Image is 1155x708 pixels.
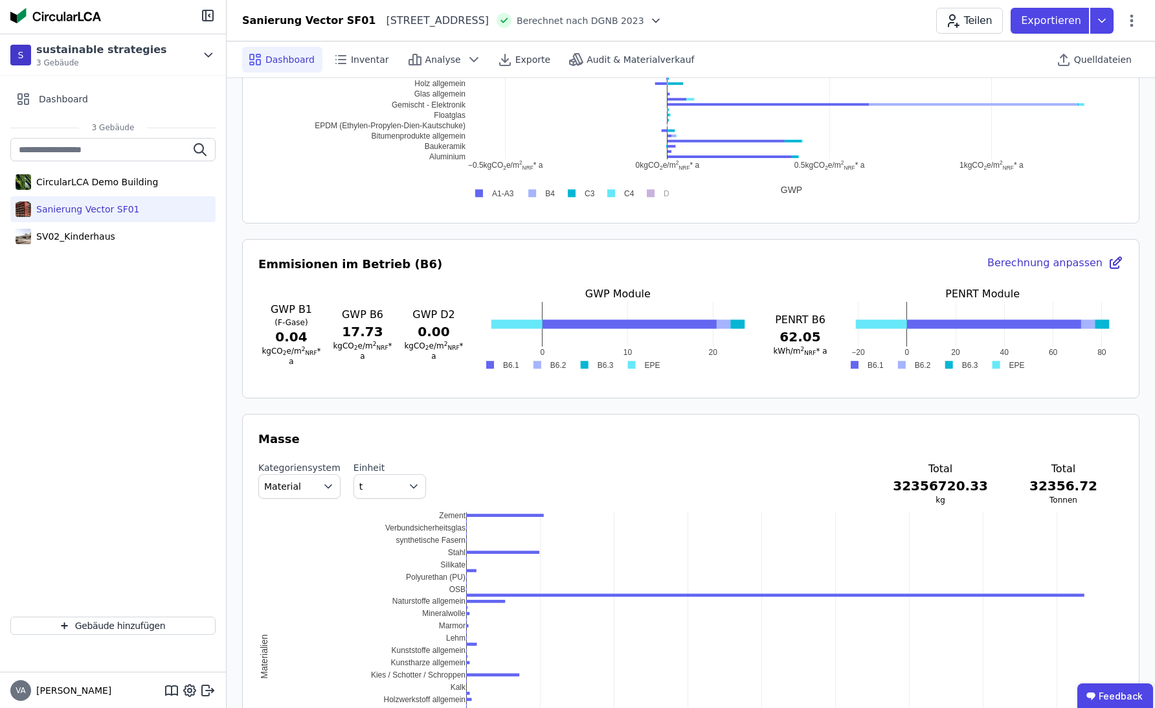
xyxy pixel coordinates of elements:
[444,341,448,347] sup: 2
[773,347,827,356] span: kWh/m * a
[330,323,396,341] h3: 17.73
[842,286,1123,302] h3: PENRT Module
[16,172,31,192] img: CircularLCA Demo Building
[769,328,832,346] h3: 62.05
[351,53,389,66] span: Inventar
[31,203,140,216] div: Sanierung Vector SF01
[333,341,392,361] span: kgCO e/m * a
[376,13,489,29] div: [STREET_ADDRESS]
[79,122,148,133] span: 3 Gebäude
[305,350,317,356] sub: NRF
[1029,495,1097,505] h3: Tonnen
[242,13,376,29] div: Sanierung Vector SF01
[987,255,1123,273] div: Berechnung anpassen
[16,226,31,247] img: SV02_Kinderhaus
[893,495,988,505] h3: kg
[10,617,216,635] button: Gebäude hinzufügen
[515,53,550,66] span: Exporte
[1029,461,1097,477] h3: Total
[258,328,324,346] h3: 0.04
[16,687,26,694] span: VA
[31,230,115,243] div: SV02_Kinderhaus
[893,477,988,495] h3: 32356720.33
[258,461,341,474] label: Kategoriensystem
[353,474,426,499] button: t
[936,8,1003,34] button: Teilen
[258,430,1123,448] h3: Masse
[264,480,301,493] span: Material
[401,323,467,341] h3: 0.00
[36,42,167,58] div: sustainable strategies
[425,53,461,66] span: Analyse
[447,345,459,351] sub: NRF
[373,341,377,347] sup: 2
[330,307,396,323] h3: GWP B6
[31,684,111,697] span: [PERSON_NAME]
[353,461,426,474] label: Einheit
[401,307,467,323] h3: GWP D2
[1021,13,1084,29] p: Exportieren
[262,347,320,366] span: kgCO e/m * a
[258,317,324,328] h4: (F-Gase)
[893,461,988,477] h3: Total
[359,480,363,493] span: t
[302,346,306,352] sup: 2
[265,53,315,66] span: Dashboard
[39,93,88,106] span: Dashboard
[258,474,341,499] button: Material
[404,341,463,361] span: kgCO e/m * a
[258,255,442,273] h3: Emmisionen im Betrieb (B6)
[10,8,101,23] img: Concular
[801,346,805,352] sup: 2
[283,350,287,356] sub: 2
[31,176,158,188] div: CircularLCA Demo Building
[425,345,429,351] sub: 2
[16,199,31,220] img: Sanierung Vector SF01
[517,14,644,27] span: Berechnet nach DGNB 2023
[1029,477,1097,495] h3: 32356.72
[354,345,358,351] sub: 2
[258,302,324,317] h3: GWP B1
[376,345,388,351] sub: NRF
[587,53,694,66] span: Audit & Materialverkauf
[804,350,816,356] sub: NRF
[36,58,167,68] span: 3 Gebäude
[477,286,759,302] h3: GWP Module
[1074,53,1132,66] span: Quelldateien
[10,45,31,65] div: S
[769,312,832,328] h3: PENRT B6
